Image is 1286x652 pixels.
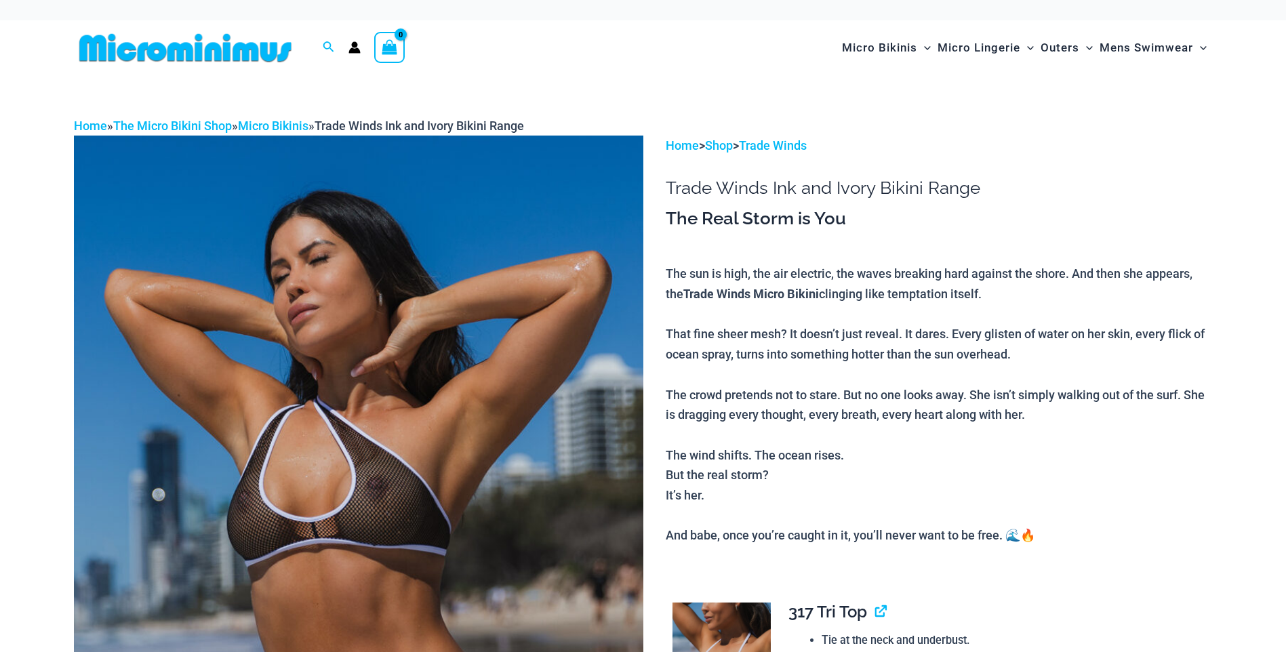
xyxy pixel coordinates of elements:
[917,30,931,65] span: Menu Toggle
[1041,30,1079,65] span: Outers
[839,27,934,68] a: Micro BikinisMenu ToggleMenu Toggle
[666,264,1212,546] p: The sun is high, the air electric, the waves breaking hard against the shore. And then she appear...
[938,30,1020,65] span: Micro Lingerie
[323,39,335,56] a: Search icon link
[1193,30,1207,65] span: Menu Toggle
[1020,30,1034,65] span: Menu Toggle
[666,207,1212,230] h3: The Real Storm is You
[74,119,524,133] span: » » »
[1100,30,1193,65] span: Mens Swimwear
[74,119,107,133] a: Home
[348,41,361,54] a: Account icon link
[1096,27,1210,68] a: Mens SwimwearMenu ToggleMenu Toggle
[837,25,1213,70] nav: Site Navigation
[705,138,733,152] a: Shop
[842,30,917,65] span: Micro Bikinis
[315,119,524,133] span: Trade Winds Ink and Ivory Bikini Range
[666,136,1212,156] p: > >
[822,630,1201,651] li: Tie at the neck and underbust.
[788,602,867,622] span: 317 Tri Top
[113,119,232,133] a: The Micro Bikini Shop
[666,178,1212,199] h1: Trade Winds Ink and Ivory Bikini Range
[374,32,405,63] a: View Shopping Cart, empty
[238,119,308,133] a: Micro Bikinis
[74,33,297,63] img: MM SHOP LOGO FLAT
[683,285,819,302] b: Trade Winds Micro Bikini
[934,27,1037,68] a: Micro LingerieMenu ToggleMenu Toggle
[739,138,807,152] a: Trade Winds
[1037,27,1096,68] a: OutersMenu ToggleMenu Toggle
[1079,30,1093,65] span: Menu Toggle
[666,138,699,152] a: Home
